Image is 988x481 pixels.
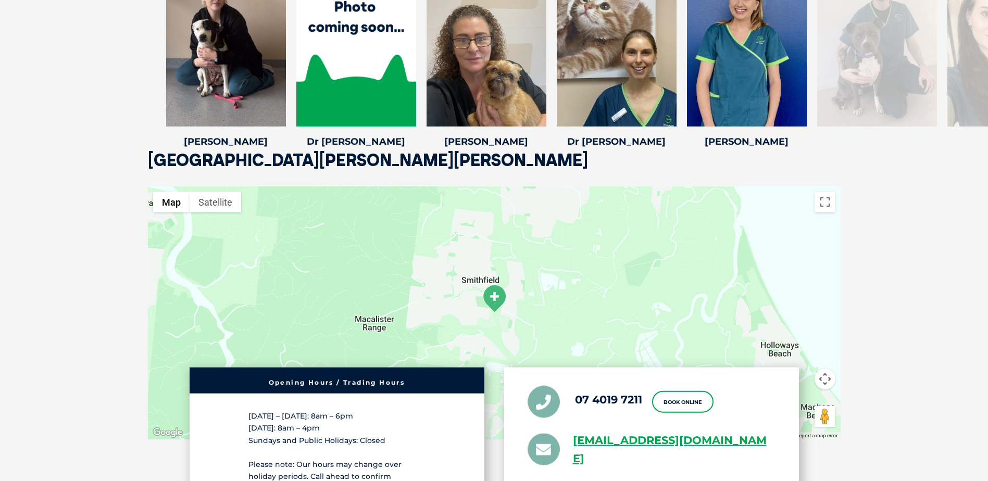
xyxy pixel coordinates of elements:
button: Show satellite imagery [190,192,241,212]
p: [DATE] – [DATE]: 8am – 6pm [DATE]: 8am – 4pm Sundays and Public Holidays: Closed [248,410,426,447]
button: Toggle fullscreen view [815,192,835,212]
h4: [PERSON_NAME] [687,137,807,146]
h6: Opening Hours / Trading Hours [195,379,479,386]
h4: Dr [PERSON_NAME] [557,137,677,146]
h4: [PERSON_NAME] [166,137,286,146]
button: Show street map [153,192,190,212]
a: 07 4019 7211 [575,393,642,406]
h4: Dr [PERSON_NAME] [296,137,416,146]
a: [EMAIL_ADDRESS][DOMAIN_NAME] [573,432,776,468]
h4: [PERSON_NAME] [427,137,546,146]
a: Book Online [652,391,714,413]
